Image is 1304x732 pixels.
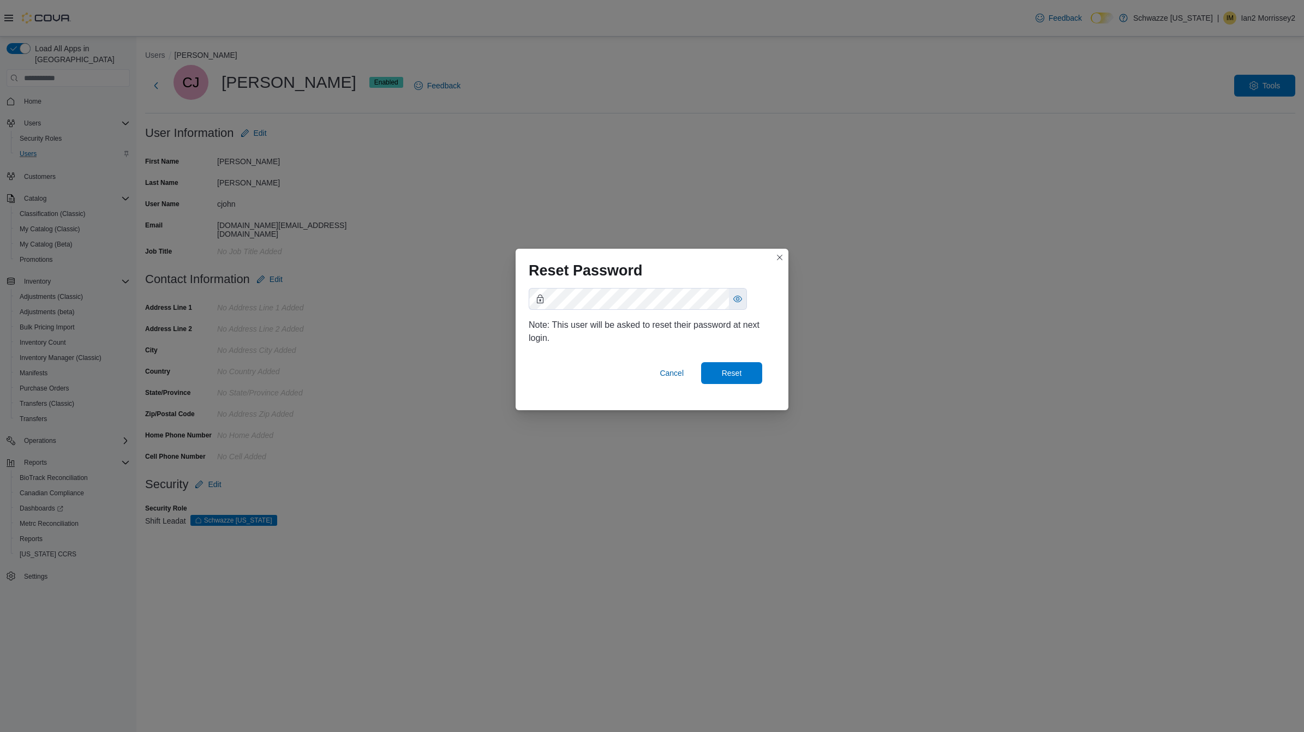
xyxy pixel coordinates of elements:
button: Reset [701,362,762,384]
span: Cancel [660,368,684,379]
div: Note: This user will be asked to reset their password at next login. [529,319,775,345]
h1: Reset Password [529,262,643,279]
span: Reset [722,368,742,379]
button: Closes this modal window [773,251,786,264]
button: Cancel [655,362,688,384]
button: Show password as plain text. Note: this will visually expose your password on the screen. [729,289,746,309]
